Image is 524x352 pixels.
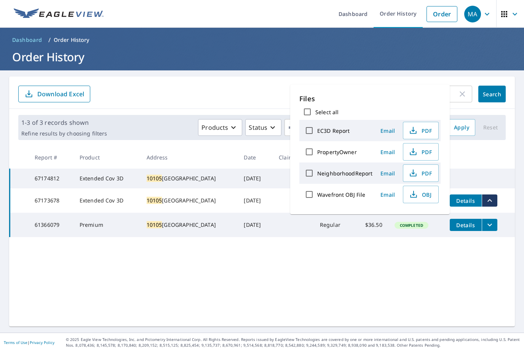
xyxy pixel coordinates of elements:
[395,223,428,228] span: Completed
[238,213,273,237] td: [DATE]
[375,125,400,137] button: Email
[9,34,515,46] nav: breadcrumb
[273,146,314,169] th: Claim ID
[478,86,506,102] button: Search
[73,188,141,213] td: Extended Cov 3D
[353,213,388,237] td: $36.50
[375,189,400,201] button: Email
[379,170,397,177] span: Email
[454,123,469,132] span: Apply
[464,6,481,22] div: MA
[12,36,42,44] span: Dashboard
[21,130,107,137] p: Refine results by choosing filters
[147,175,232,182] div: [GEOGRAPHIC_DATA]
[375,146,400,158] button: Email
[403,143,439,161] button: PDF
[54,36,89,44] p: Order History
[4,340,54,345] p: |
[238,169,273,188] td: [DATE]
[379,148,397,156] span: Email
[482,219,497,231] button: filesDropdownBtn-61366079
[317,170,372,177] label: NeighborhoodReport
[403,186,439,203] button: OBJ
[30,340,54,345] a: Privacy Policy
[408,190,432,199] span: OBJ
[147,197,232,204] div: [GEOGRAPHIC_DATA]
[14,8,104,20] img: EV Logo
[484,91,500,98] span: Search
[408,169,432,178] span: PDF
[147,197,162,204] mark: 10105
[21,118,107,127] p: 1-3 of 3 records shown
[201,123,228,132] p: Products
[403,122,439,139] button: PDF
[9,49,515,65] h1: Order History
[427,6,457,22] a: Order
[48,35,51,45] li: /
[317,148,357,156] label: PropertyOwner
[245,119,281,136] button: Status
[288,123,313,132] span: Orgs
[314,213,353,237] td: Regular
[4,340,27,345] a: Terms of Use
[18,86,90,102] button: Download Excel
[450,219,482,231] button: detailsBtn-61366079
[450,194,482,207] button: detailsBtn-67173678
[448,119,475,136] button: Apply
[37,90,84,98] p: Download Excel
[73,169,141,188] td: Extended Cov 3D
[238,188,273,213] td: [DATE]
[249,123,267,132] p: Status
[147,221,232,229] div: [GEOGRAPHIC_DATA]
[379,127,397,134] span: Email
[29,213,73,237] td: 61366079
[454,221,477,229] span: Details
[403,164,439,182] button: PDF
[29,188,73,213] td: 67173678
[66,337,520,348] p: © 2025 Eagle View Technologies, Inc. and Pictometry International Corp. All Rights Reserved. Repo...
[198,119,242,136] button: Products
[315,108,339,116] label: Select all
[284,119,327,136] button: Orgs
[299,94,441,104] p: Files
[379,191,397,198] span: Email
[408,147,432,156] span: PDF
[147,175,162,182] mark: 10105
[29,169,73,188] td: 67174812
[73,213,141,237] td: Premium
[141,146,238,169] th: Address
[454,197,477,204] span: Details
[408,126,432,135] span: PDF
[29,146,73,169] th: Report #
[9,34,45,46] a: Dashboard
[238,146,273,169] th: Date
[317,191,365,198] label: Wavefront OBJ File
[346,83,458,105] input: Address, Report #, Claim ID, etc.
[482,194,497,207] button: filesDropdownBtn-67173678
[317,127,350,134] label: EC3D Report
[73,146,141,169] th: Product
[147,221,162,228] mark: 10105
[375,167,400,179] button: Email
